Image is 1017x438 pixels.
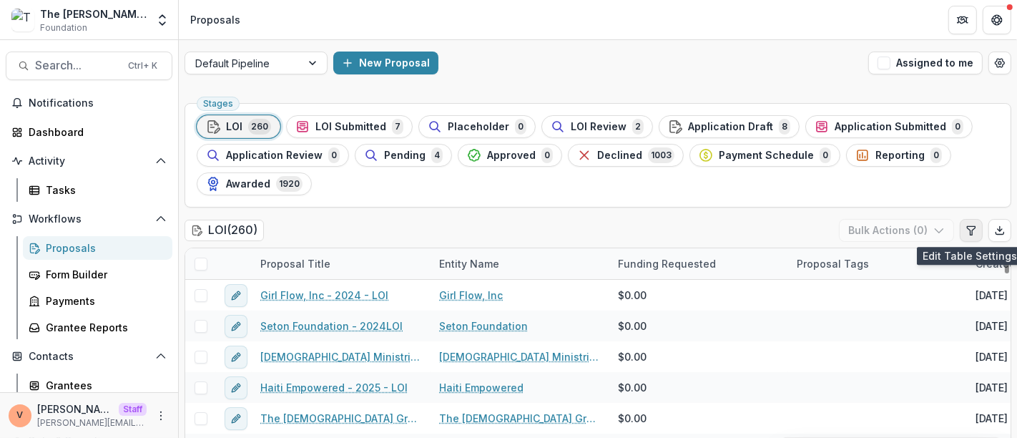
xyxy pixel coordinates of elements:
[648,147,674,163] span: 1003
[252,256,339,271] div: Proposal Title
[960,219,983,242] button: Edit table settings
[439,411,601,426] a: The [DEMOGRAPHIC_DATA] Grace, Inc.
[46,320,161,335] div: Grantee Reports
[948,6,977,34] button: Partners
[568,144,684,167] button: Declined1003
[29,97,167,109] span: Notifications
[659,115,800,138] button: Application Draft8
[541,147,553,163] span: 0
[431,256,508,271] div: Entity Name
[618,380,647,395] span: $0.00
[868,52,983,74] button: Assigned to me
[23,289,172,313] a: Payments
[23,374,172,397] a: Grantees
[35,59,119,72] span: Search...
[46,293,161,308] div: Payments
[418,115,536,138] button: Placeholder0
[688,121,773,133] span: Application Draft
[458,144,562,167] button: Approved0
[988,52,1011,74] button: Open table manager
[820,147,831,163] span: 0
[225,315,247,338] button: edit
[930,147,942,163] span: 0
[632,119,644,135] span: 2
[487,150,536,162] span: Approved
[226,150,323,162] span: Application Review
[618,349,647,364] span: $0.00
[618,411,647,426] span: $0.00
[6,208,172,230] button: Open Workflows
[17,411,24,420] div: Venkat
[6,52,172,80] button: Search...
[226,121,242,133] span: LOI
[152,407,169,424] button: More
[260,411,422,426] a: The [DEMOGRAPHIC_DATA] Grace, Inc. - 2024 - LOI
[976,411,1008,426] div: [DATE]
[355,144,452,167] button: Pending4
[37,417,147,429] p: [PERSON_NAME][EMAIL_ADDRESS][DOMAIN_NAME]
[40,21,87,34] span: Foundation
[6,150,172,172] button: Open Activity
[952,119,963,135] span: 0
[29,351,149,363] span: Contacts
[541,115,653,138] button: LOI Review2
[225,376,247,399] button: edit
[125,58,160,74] div: Ctrl + K
[788,248,967,279] div: Proposal Tags
[185,220,264,240] h2: LOI ( 260 )
[333,52,438,74] button: New Proposal
[976,349,1008,364] div: [DATE]
[609,248,788,279] div: Funding Requested
[439,349,601,364] a: [DEMOGRAPHIC_DATA] Ministries
[46,240,161,255] div: Proposals
[286,115,413,138] button: LOI Submitted7
[689,144,840,167] button: Payment Schedule0
[185,9,246,30] nav: breadcrumb
[37,401,113,417] p: [PERSON_NAME]
[597,150,642,162] span: Declined
[779,119,790,135] span: 8
[431,147,443,163] span: 4
[6,345,172,368] button: Open Contacts
[260,380,408,395] a: Haiti Empowered - 2025 - LOI
[225,407,247,430] button: edit
[152,6,172,34] button: Open entity switcher
[431,248,609,279] div: Entity Name
[203,99,233,109] span: Stages
[248,119,271,135] span: 260
[197,115,280,138] button: LOI260
[439,318,528,334] a: Seton Foundation
[23,263,172,286] a: Form Builder
[618,318,647,334] span: $0.00
[788,256,878,271] div: Proposal Tags
[448,121,509,133] span: Placeholder
[439,288,503,303] a: Girl Flow, Inc
[976,380,1008,395] div: [DATE]
[226,178,270,190] span: Awarded
[988,219,1011,242] button: Export table data
[276,176,303,192] span: 1920
[260,318,403,334] a: Seton Foundation - 2024LOI
[23,236,172,260] a: Proposals
[328,147,340,163] span: 0
[609,256,724,271] div: Funding Requested
[29,213,149,225] span: Workflows
[46,182,161,198] div: Tasks
[6,92,172,115] button: Notifications
[29,125,161,140] div: Dashboard
[618,288,647,303] span: $0.00
[252,248,431,279] div: Proposal Title
[839,219,954,242] button: Bulk Actions (0)
[846,144,951,167] button: Reporting0
[197,172,312,195] button: Awarded1920
[384,150,426,162] span: Pending
[29,155,149,167] span: Activity
[40,6,147,21] div: The [PERSON_NAME] Foundation
[835,121,946,133] span: Application Submitted
[315,121,386,133] span: LOI Submitted
[11,9,34,31] img: The Bolick Foundation
[225,346,247,369] button: edit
